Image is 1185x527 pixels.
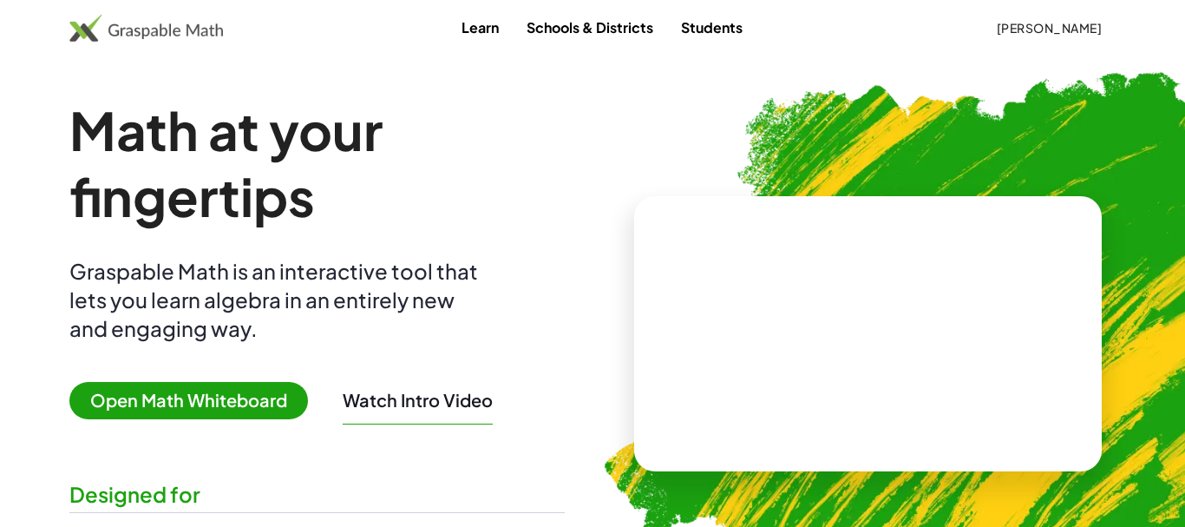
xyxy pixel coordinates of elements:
video: What is this? This is dynamic math notation. Dynamic math notation plays a central role in how Gr... [738,269,998,399]
button: Watch Intro Video [343,389,493,412]
span: [PERSON_NAME] [996,20,1102,36]
span: Open Math Whiteboard [69,382,308,419]
h1: Math at your fingertips [69,97,565,229]
a: Students [667,11,756,43]
a: Open Math Whiteboard [69,392,322,411]
button: [PERSON_NAME] [982,12,1116,43]
a: Learn [448,11,513,43]
a: Schools & Districts [513,11,667,43]
div: Graspable Math is an interactive tool that lets you learn algebra in an entirely new and engaging... [69,257,486,343]
div: Designed for [69,480,565,509]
